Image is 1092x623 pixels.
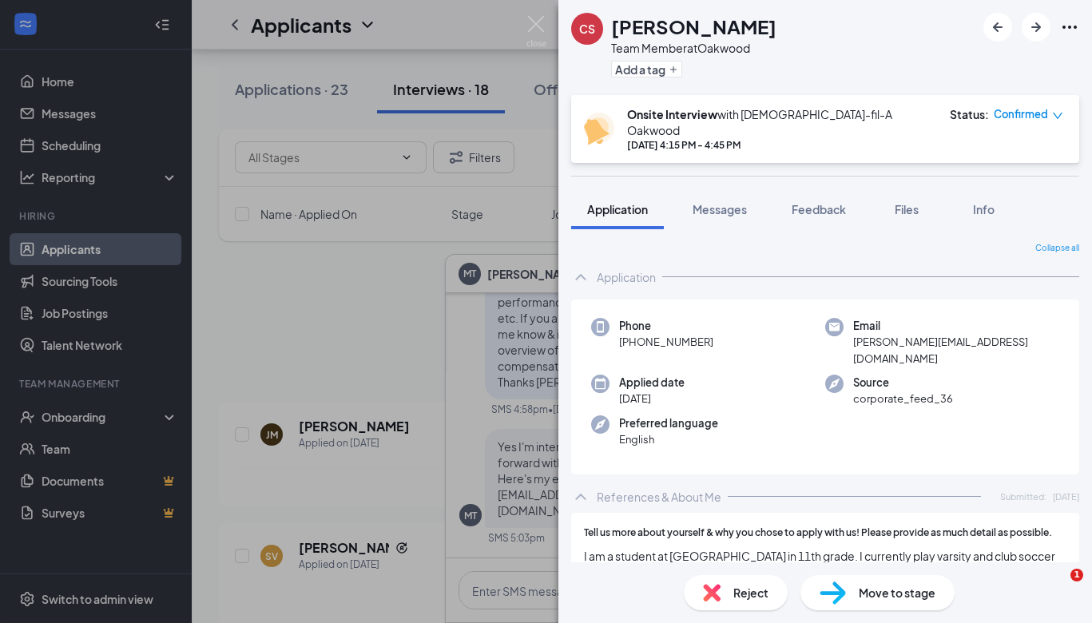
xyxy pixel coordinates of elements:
[1026,18,1046,37] svg: ArrowRight
[994,106,1048,122] span: Confirmed
[571,268,590,287] svg: ChevronUp
[853,375,953,391] span: Source
[627,138,934,152] div: [DATE] 4:15 PM - 4:45 PM
[1052,110,1063,121] span: down
[597,269,656,285] div: Application
[619,391,685,407] span: [DATE]
[792,202,846,216] span: Feedback
[1053,490,1079,503] span: [DATE]
[693,202,747,216] span: Messages
[611,61,682,77] button: PlusAdd a tag
[1035,242,1079,255] span: Collapse all
[1060,18,1079,37] svg: Ellipses
[571,487,590,506] svg: ChevronUp
[895,202,919,216] span: Files
[853,318,1059,334] span: Email
[669,65,678,74] svg: Plus
[950,106,989,122] div: Status :
[733,584,768,601] span: Reject
[579,21,595,37] div: CS
[1000,490,1046,503] span: Submitted:
[1022,13,1050,42] button: ArrowRight
[619,334,713,350] span: [PHONE_NUMBER]
[988,18,1007,37] svg: ArrowLeftNew
[619,318,713,334] span: Phone
[853,334,1059,367] span: [PERSON_NAME][EMAIL_ADDRESS][DOMAIN_NAME]
[627,107,717,121] b: Onsite Interview
[1070,569,1083,581] span: 1
[584,526,1052,541] span: Tell us more about yourself & why you chose to apply with us! Please provide as much detail as po...
[973,202,995,216] span: Info
[619,375,685,391] span: Applied date
[611,13,776,40] h1: [PERSON_NAME]
[584,547,1066,600] span: I am a student at [GEOGRAPHIC_DATA] in 11th grade. I currently play varsity and club soccer and i...
[619,415,718,431] span: Preferred language
[619,431,718,447] span: English
[627,106,934,138] div: with [DEMOGRAPHIC_DATA]-fil-A Oakwood
[611,40,776,56] div: Team Member at Oakwood
[983,13,1012,42] button: ArrowLeftNew
[597,489,721,505] div: References & About Me
[1038,569,1076,607] iframe: Intercom live chat
[853,391,953,407] span: corporate_feed_36
[859,584,935,601] span: Move to stage
[587,202,648,216] span: Application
